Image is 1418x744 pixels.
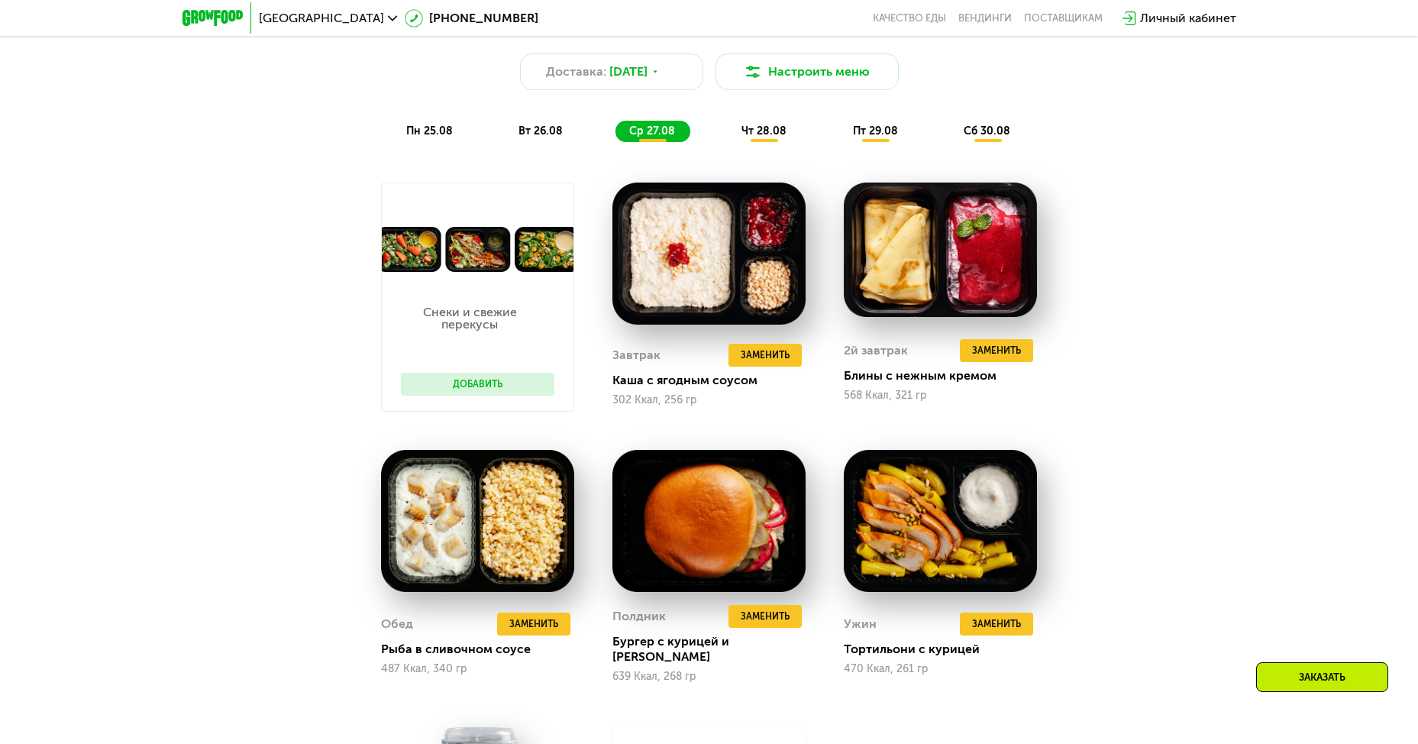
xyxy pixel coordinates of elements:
[518,125,563,137] span: вт 26.08
[401,306,539,331] p: Снеки и свежие перекусы
[972,616,1021,632] span: Заменить
[1256,662,1388,692] div: Заказать
[844,390,1037,402] div: 568 Ккал, 321 гр
[546,63,606,81] span: Доставка:
[715,53,899,90] button: Настроить меню
[612,605,666,628] div: Полдник
[509,616,558,632] span: Заменить
[629,125,675,137] span: ср 27.08
[405,9,538,27] a: [PHONE_NUMBER]
[497,613,570,636] button: Заменить
[728,605,802,628] button: Заменить
[873,12,946,24] a: Качество еды
[844,613,877,636] div: Ужин
[612,344,661,367] div: Завтрак
[381,663,574,675] div: 487 Ккал, 340 гр
[844,368,1049,383] div: Блины с нежным кремом
[960,613,1033,636] button: Заменить
[259,12,384,24] span: [GEOGRAPHIC_DATA]
[728,344,802,367] button: Заменить
[844,663,1037,675] div: 470 Ккал, 261 гр
[844,642,1049,657] div: Тортильони с курицей
[1140,9,1236,27] div: Личный кабинет
[609,63,648,81] span: [DATE]
[401,373,554,396] button: Добавить
[612,671,806,683] div: 639 Ккал, 268 гр
[958,12,1012,24] a: Вендинги
[612,394,806,406] div: 302 Ккал, 256 гр
[972,343,1021,358] span: Заменить
[381,613,413,636] div: Обед
[612,373,818,388] div: Каша с ягодным соусом
[964,125,1010,137] span: сб 30.08
[612,634,818,665] div: Бургер с курицей и [PERSON_NAME]
[406,125,453,137] span: пн 25.08
[1024,12,1103,24] div: поставщикам
[381,642,586,657] div: Рыба в сливочном соусе
[844,339,908,362] div: 2й завтрак
[741,348,790,363] span: Заменить
[853,125,898,137] span: пт 29.08
[960,339,1033,362] button: Заменить
[741,125,787,137] span: чт 28.08
[741,609,790,624] span: Заменить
